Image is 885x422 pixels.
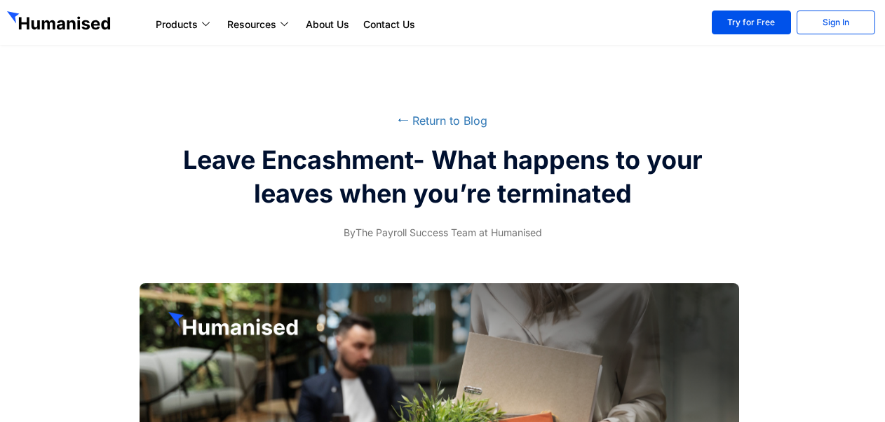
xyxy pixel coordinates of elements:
[344,226,356,238] span: By
[398,114,487,128] a: ⭠ Return to Blog
[356,16,422,33] a: Contact Us
[149,16,220,33] a: Products
[7,11,114,34] img: GetHumanised Logo
[299,16,356,33] a: About Us
[344,224,542,241] span: The Payroll Success Team at Humanised
[220,16,299,33] a: Resources
[797,11,875,34] a: Sign In
[712,11,790,34] a: Try for Free
[181,143,703,210] h2: Leave Encashment- What happens to your leaves when you’re terminated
